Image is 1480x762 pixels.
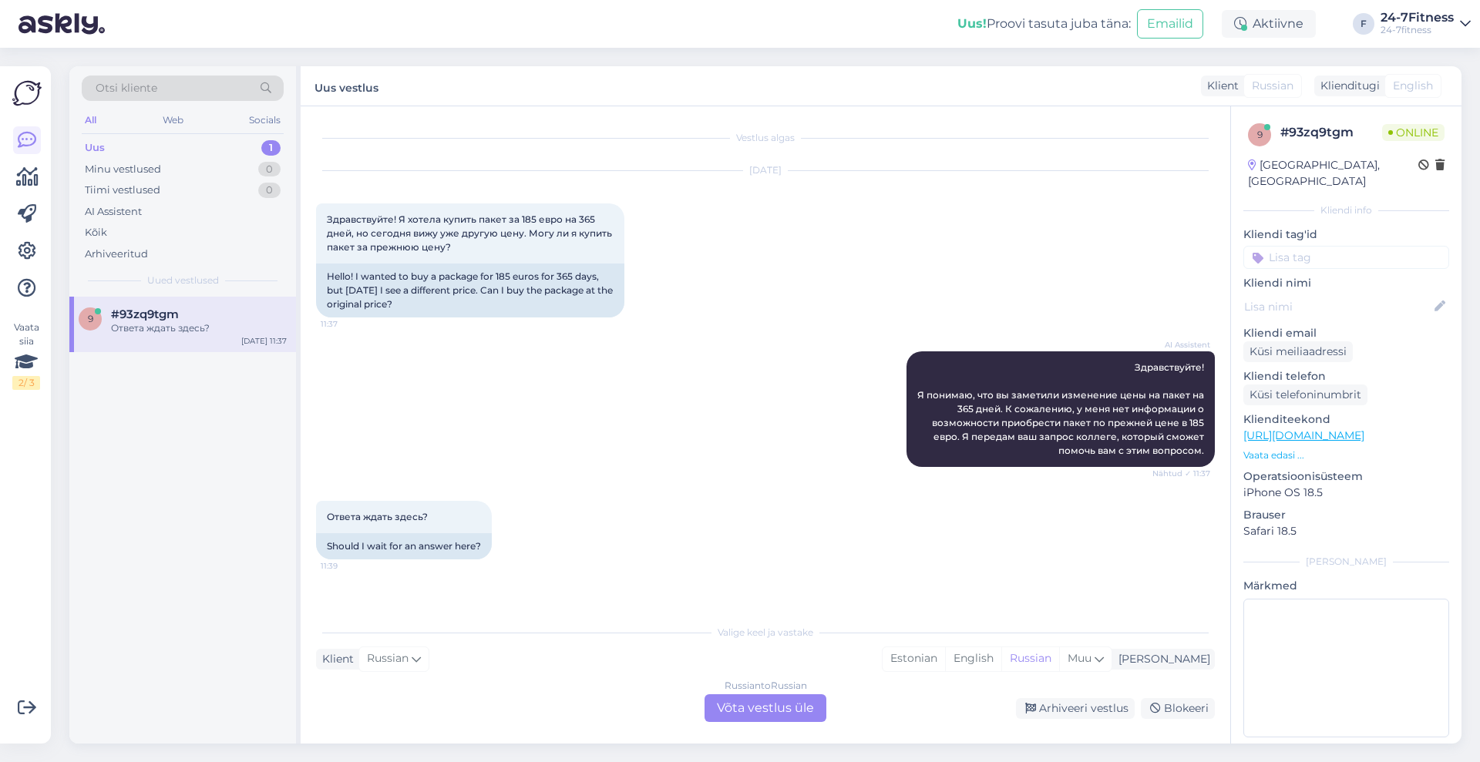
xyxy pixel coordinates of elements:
[883,647,945,670] div: Estonian
[1243,384,1367,405] div: Küsi telefoninumbrit
[316,533,492,559] div: Should I wait for an answer here?
[1243,555,1449,569] div: [PERSON_NAME]
[246,110,284,130] div: Socials
[1353,13,1374,35] div: F
[96,80,157,96] span: Otsi kliente
[1252,78,1293,94] span: Russian
[1243,468,1449,485] p: Operatsioonisüsteem
[1152,339,1210,351] span: AI Assistent
[1243,275,1449,291] p: Kliendi nimi
[1016,698,1135,719] div: Arhiveeri vestlus
[1243,523,1449,539] p: Safari 18.5
[1243,325,1449,341] p: Kliendi email
[82,110,99,130] div: All
[1280,123,1382,142] div: # 93zq9tgm
[1243,246,1449,269] input: Lisa tag
[327,511,428,522] span: Ответа ждать здесь?
[1243,341,1353,362] div: Küsi meiliaadressi
[1137,9,1203,39] button: Emailid
[1141,698,1215,719] div: Blokeeri
[12,79,42,108] img: Askly Logo
[12,376,40,390] div: 2 / 3
[316,131,1215,145] div: Vestlus algas
[85,140,105,156] div: Uus
[1243,203,1449,217] div: Kliendi info
[316,626,1215,639] div: Valige keel ja vastake
[1382,124,1445,141] span: Online
[147,274,219,287] span: Uued vestlused
[321,560,378,572] span: 11:39
[1068,651,1091,665] span: Muu
[367,650,409,667] span: Russian
[1381,24,1454,36] div: 24-7fitness
[85,162,161,177] div: Minu vestlused
[85,247,148,262] div: Arhiveeritud
[1201,78,1239,94] div: Klient
[1244,298,1431,315] input: Lisa nimi
[957,16,987,31] b: Uus!
[314,76,378,96] label: Uus vestlus
[261,140,281,156] div: 1
[1152,468,1210,479] span: Nähtud ✓ 11:37
[1112,651,1210,667] div: [PERSON_NAME]
[725,679,807,693] div: Russian to Russian
[85,183,160,198] div: Tiimi vestlused
[160,110,187,130] div: Web
[1001,647,1059,670] div: Russian
[1314,78,1380,94] div: Klienditugi
[1243,448,1449,462] p: Vaata edasi ...
[945,647,1001,670] div: English
[1393,78,1433,94] span: English
[957,15,1131,33] div: Proovi tasuta juba täna:
[111,307,179,321] span: #93zq9tgm
[85,225,107,240] div: Kõik
[1257,129,1263,140] span: 9
[1243,578,1449,594] p: Märkmed
[1243,368,1449,384] p: Kliendi telefon
[1243,411,1449,428] p: Klienditeekond
[705,694,826,722] div: Võta vestlus üle
[1243,428,1364,442] a: [URL][DOMAIN_NAME]
[1243,507,1449,523] p: Brauser
[316,163,1215,177] div: [DATE]
[316,651,354,667] div: Klient
[327,213,614,253] span: Здравствуйте! Я хотела купить пакет за 185 евро на 365 дней, но сегодня вижу уже другую цену. Мог...
[1243,485,1449,501] p: iPhone OS 18.5
[1248,157,1418,190] div: [GEOGRAPHIC_DATA], [GEOGRAPHIC_DATA]
[1243,227,1449,243] p: Kliendi tag'id
[88,313,93,324] span: 9
[917,361,1206,456] span: Здравствуйте! Я понимаю, что вы заметили изменение цены на пакет на 365 дней. К сожалению, у меня...
[1222,10,1316,38] div: Aktiivne
[316,264,624,317] div: Hello! I wanted to buy a package for 185 euros for 365 days, but [DATE] I see a different price. ...
[1381,12,1454,24] div: 24-7Fitness
[111,321,287,335] div: Ответа ждать здесь?
[258,183,281,198] div: 0
[321,318,378,330] span: 11:37
[12,321,40,390] div: Vaata siia
[241,335,287,347] div: [DATE] 11:37
[85,204,142,220] div: AI Assistent
[258,162,281,177] div: 0
[1381,12,1471,36] a: 24-7Fitness24-7fitness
